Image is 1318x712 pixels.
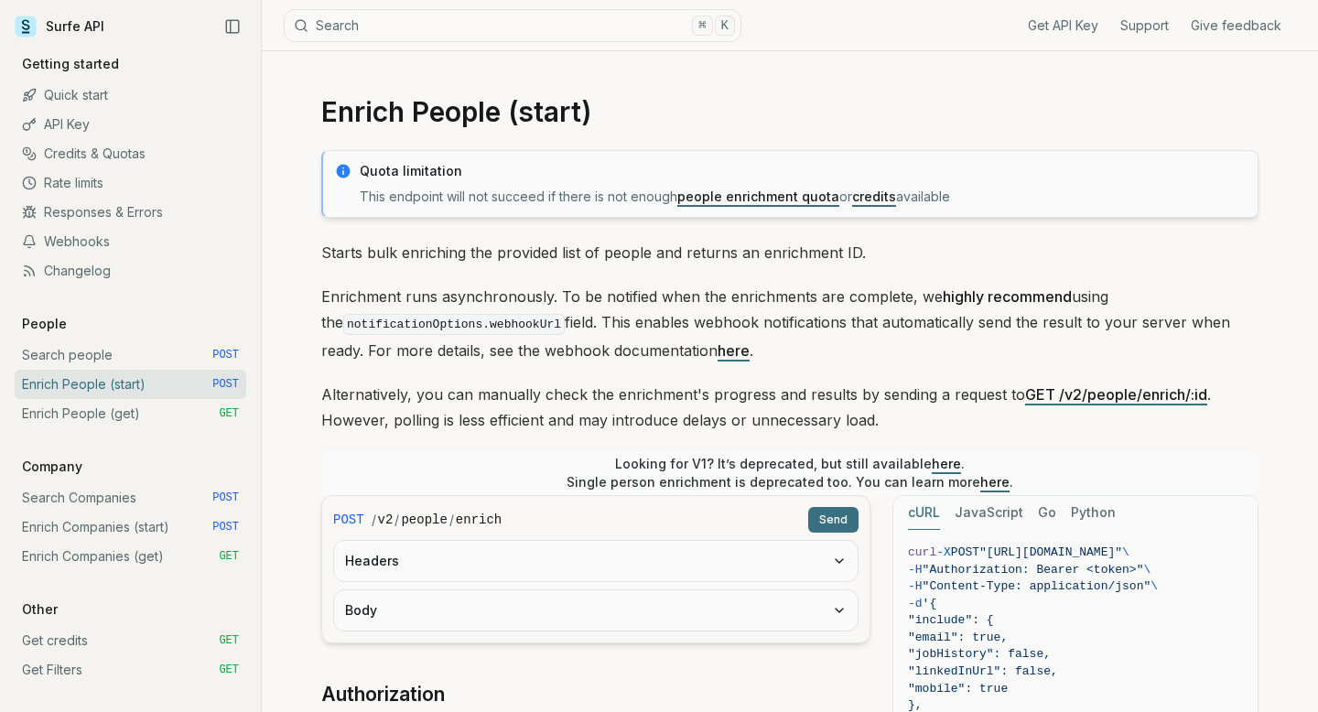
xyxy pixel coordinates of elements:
span: "Authorization: Bearer <token>" [923,563,1144,577]
span: "include": { [908,613,994,627]
a: Webhooks [15,227,246,256]
span: / [372,511,376,529]
code: v2 [378,511,394,529]
a: people enrichment quota [677,189,839,204]
a: Enrich Companies (get) GET [15,542,246,571]
a: here [980,474,1010,490]
p: Getting started [15,55,126,73]
span: -X [936,545,951,559]
span: "mobile": true [908,682,1008,696]
a: Surfe API [15,13,104,40]
button: Python [1071,496,1116,530]
a: API Key [15,110,246,139]
a: Authorization [321,682,445,707]
p: Company [15,458,90,476]
span: / [449,511,454,529]
span: \ [1122,545,1129,559]
span: POST [212,520,239,534]
a: Get API Key [1028,16,1098,35]
span: }, [908,698,923,712]
a: here [718,341,750,360]
span: -H [908,579,923,593]
a: Search Companies POST [15,483,246,512]
button: Go [1038,496,1056,530]
a: Give feedback [1191,16,1281,35]
span: "[URL][DOMAIN_NAME]" [979,545,1122,559]
p: Quota limitation [360,162,1247,180]
a: Search people POST [15,340,246,370]
code: people [401,511,447,529]
p: Other [15,600,65,619]
a: Support [1120,16,1169,35]
span: "linkedInUrl": false, [908,664,1058,678]
p: Alternatively, you can manually check the enrichment's progress and results by sending a request ... [321,382,1259,433]
span: POST [951,545,979,559]
kbd: ⌘ [692,16,712,36]
a: Enrich Companies (start) POST [15,512,246,542]
span: POST [212,348,239,362]
span: \ [1143,563,1151,577]
span: POST [333,511,364,529]
button: Search⌘K [284,9,741,42]
p: This endpoint will not succeed if there is not enough or available [360,188,1247,206]
p: Enrichment runs asynchronously. To be notified when the enrichments are complete, we using the fi... [321,284,1259,363]
a: Enrich People (get) GET [15,399,246,428]
a: Rate limits [15,168,246,198]
button: Body [334,590,858,631]
span: -H [908,563,923,577]
a: Credits & Quotas [15,139,246,168]
a: Get Filters GET [15,655,246,685]
a: Responses & Errors [15,198,246,227]
button: Headers [334,541,858,581]
a: Enrich People (start) POST [15,370,246,399]
span: \ [1151,579,1158,593]
button: Send [808,507,859,533]
kbd: K [715,16,735,36]
a: GET /v2/people/enrich/:id [1025,385,1207,404]
span: "Content-Type: application/json" [923,579,1151,593]
button: JavaScript [955,496,1023,530]
h1: Enrich People (start) [321,95,1259,128]
span: "jobHistory": false, [908,647,1051,661]
span: GET [219,549,239,564]
span: curl [908,545,936,559]
span: POST [212,377,239,392]
span: GET [219,663,239,677]
span: / [394,511,399,529]
button: cURL [908,496,940,530]
code: notificationOptions.webhookUrl [343,314,565,335]
strong: highly recommend [943,287,1072,306]
span: "email": true, [908,631,1008,644]
p: Starts bulk enriching the provided list of people and returns an enrichment ID. [321,240,1259,265]
span: GET [219,633,239,648]
span: -d [908,597,923,610]
a: Quick start [15,81,246,110]
p: People [15,315,74,333]
a: here [932,456,961,471]
a: Get credits GET [15,626,246,655]
span: POST [212,491,239,505]
p: Looking for V1? It’s deprecated, but still available . Single person enrichment is deprecated too... [567,455,1013,491]
a: credits [852,189,896,204]
a: Changelog [15,256,246,286]
button: Collapse Sidebar [219,13,246,40]
span: GET [219,406,239,421]
code: enrich [456,511,502,529]
span: '{ [923,597,937,610]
